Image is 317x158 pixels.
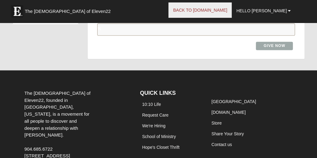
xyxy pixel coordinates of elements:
a: Request Care [142,113,168,118]
a: Share Your Story [212,131,244,136]
a: Give Now [256,42,293,50]
a: The [DEMOGRAPHIC_DATA] of Eleven22 [8,2,130,17]
a: School of Ministry [142,134,176,139]
a: 10:10 Life [142,102,161,107]
a: Store [212,121,222,125]
span: The [DEMOGRAPHIC_DATA] of Eleven22 [25,8,111,14]
a: Contact us [212,142,232,147]
a: [GEOGRAPHIC_DATA] [212,99,256,104]
img: Eleven22 logo [11,5,23,17]
a: Hello [PERSON_NAME] [232,3,295,18]
a: [DOMAIN_NAME] [212,110,246,115]
h4: QUICK LINKS [140,90,200,97]
span: Hello [PERSON_NAME] [236,8,287,13]
a: Hope's Closet Thrift [142,145,179,150]
a: Back to [DOMAIN_NAME] [168,2,232,18]
a: We're Hiring [142,123,165,128]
